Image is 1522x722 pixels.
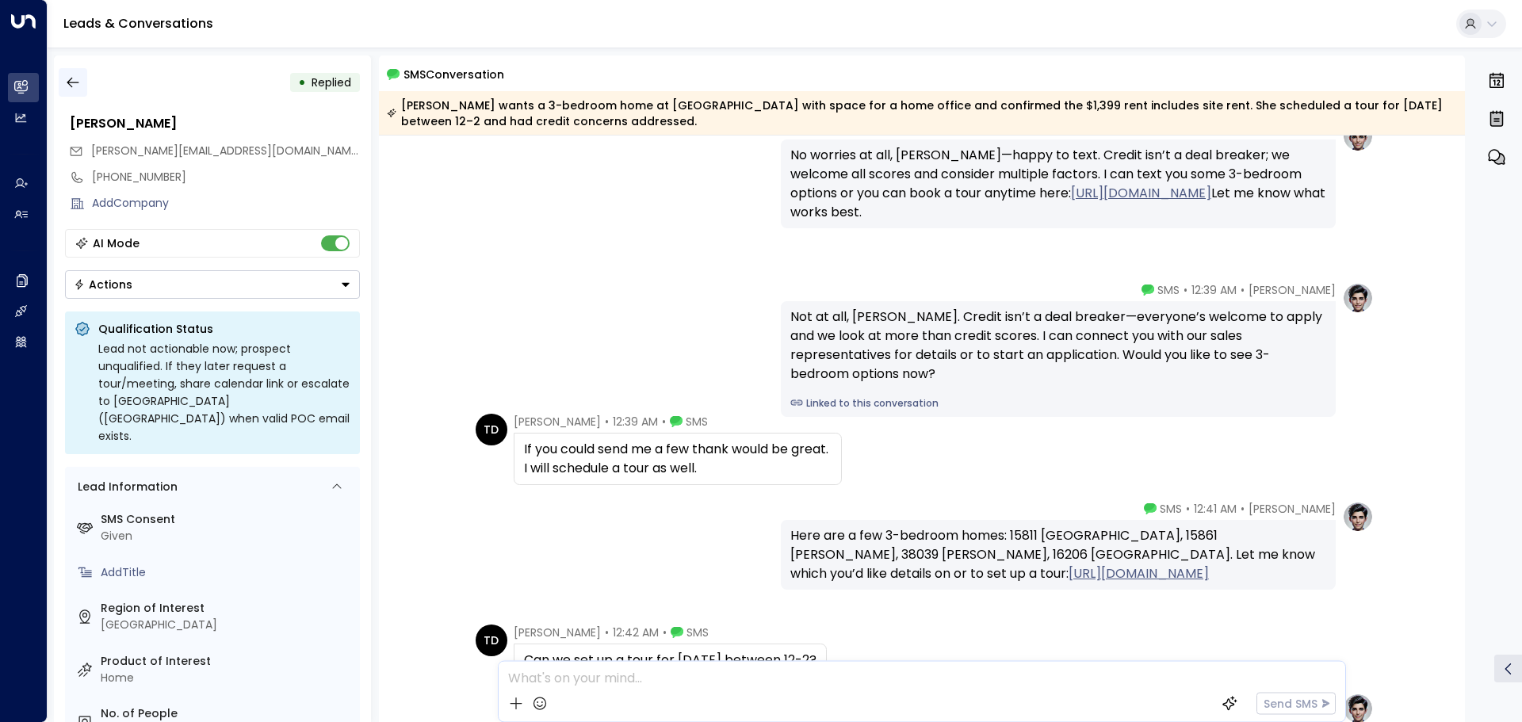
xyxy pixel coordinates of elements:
div: Given [101,528,354,544]
img: profile-logo.png [1342,501,1374,533]
div: [PERSON_NAME] wants a 3-bedroom home at [GEOGRAPHIC_DATA] with space for a home office and confir... [387,97,1456,129]
span: [PERSON_NAME] [514,625,601,640]
span: SMS Conversation [403,65,504,83]
span: SMS [686,414,708,430]
span: SMS [686,625,709,640]
div: TD [476,625,507,656]
div: Here are a few 3-bedroom homes: 15811 [GEOGRAPHIC_DATA], 15861 [PERSON_NAME], 38039 [PERSON_NAME]... [790,526,1326,583]
a: [URL][DOMAIN_NAME] [1069,564,1209,583]
div: Home [101,670,354,686]
img: profile-logo.png [1342,120,1374,152]
div: Can we set up a tour for [DATE] between 12-2? [524,651,816,670]
span: SMS [1157,282,1180,298]
div: TD [476,414,507,445]
span: • [605,625,609,640]
div: [GEOGRAPHIC_DATA] [101,617,354,633]
div: Lead not actionable now; prospect unqualified. If they later request a tour/meeting, share calend... [98,340,350,445]
span: 12:42 AM [613,625,659,640]
span: Replied [312,74,351,90]
span: [PERSON_NAME] [1249,282,1336,298]
label: Region of Interest [101,600,354,617]
div: Not at all, [PERSON_NAME]. Credit isn’t a deal breaker—everyone’s welcome to apply and we look at... [790,308,1326,384]
span: • [662,414,666,430]
span: SMS [1160,501,1182,517]
img: profile-logo.png [1342,282,1374,314]
label: SMS Consent [101,511,354,528]
div: No worries at all, [PERSON_NAME]—happy to text. Credit isn’t a deal breaker; we welcome all score... [790,146,1326,222]
div: Lead Information [72,479,178,495]
span: • [663,625,667,640]
div: If you could send me a few thank would be great. I will schedule a tour as well. [524,440,832,478]
p: Qualification Status [98,321,350,337]
span: 12:39 AM [613,414,658,430]
a: Leads & Conversations [63,14,213,32]
div: • [298,68,306,97]
label: No. of People [101,705,354,722]
span: • [1241,501,1245,517]
span: [PERSON_NAME] [514,414,601,430]
span: • [1186,501,1190,517]
div: AddCompany [92,195,360,212]
span: • [605,414,609,430]
label: Product of Interest [101,653,354,670]
a: [URL][DOMAIN_NAME] [1071,184,1211,203]
div: [PERSON_NAME] [70,114,360,133]
a: Linked to this conversation [790,396,1326,411]
span: 12:41 AM [1194,501,1237,517]
div: Actions [74,277,132,292]
span: 12:39 AM [1191,282,1237,298]
span: • [1241,282,1245,298]
div: [PHONE_NUMBER] [92,169,360,185]
span: teresa.pliva@gmail.com [91,143,360,159]
button: Actions [65,270,360,299]
span: [PERSON_NAME] [1249,501,1336,517]
span: • [1184,282,1187,298]
div: Button group with a nested menu [65,270,360,299]
div: AddTitle [101,564,354,581]
div: AI Mode [93,235,140,251]
span: [PERSON_NAME][EMAIL_ADDRESS][DOMAIN_NAME] [91,143,361,159]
